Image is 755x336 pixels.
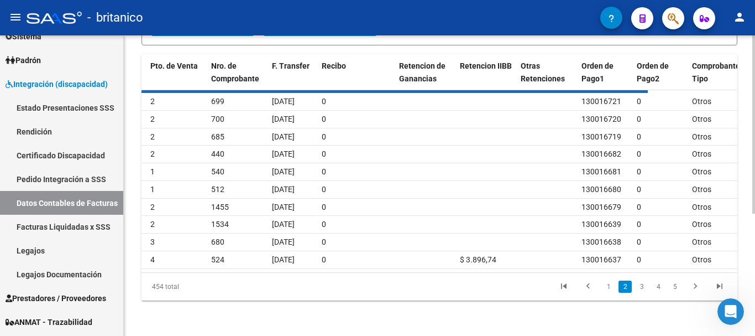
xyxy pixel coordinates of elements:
[395,54,455,91] datatable-header-cell: Retencion de Ganancias
[581,115,621,123] span: 130016720
[146,54,207,91] datatable-header-cell: Pto. de Venta
[6,316,92,328] span: ANMAT - Trazabilidad
[272,255,295,264] span: [DATE]
[322,203,326,211] span: 0
[272,61,310,70] span: F. Transfer
[150,132,155,141] span: 2
[637,203,641,211] span: 0
[272,185,295,194] span: [DATE]
[150,149,155,158] span: 2
[211,220,229,229] span: 1534
[211,149,224,158] span: 440
[460,255,496,264] span: $ 3.896,74
[150,203,155,211] span: 2
[516,54,577,91] datatable-header-cell: Otras Retenciones
[150,61,198,70] span: Pto. de Venta
[322,149,326,158] span: 0
[399,61,445,83] span: Retencion de Ganancias
[207,54,268,91] datatable-header-cell: Nro. de Comprobante
[692,203,711,211] span: Otros
[733,11,746,24] mat-icon: person
[6,292,106,304] span: Prestadores / Proveedores
[637,97,641,106] span: 0
[637,132,641,141] span: 0
[6,54,41,66] span: Padrón
[455,54,516,91] datatable-header-cell: Retencion IIBB
[150,115,155,123] span: 2
[272,149,295,158] span: [DATE]
[150,97,155,106] span: 2
[692,97,711,106] span: Otros
[692,149,711,158] span: Otros
[637,115,641,123] span: 0
[637,167,641,176] span: 0
[581,97,621,106] span: 130016721
[460,61,512,70] span: Retencion IIBB
[632,54,688,91] datatable-header-cell: Orden de Pago2
[272,132,295,141] span: [DATE]
[150,167,155,176] span: 1
[322,132,326,141] span: 0
[692,185,711,194] span: Otros
[211,132,224,141] span: 685
[581,61,614,83] span: Orden de Pago1
[6,78,108,90] span: Integración (discapacidad)
[688,54,737,91] datatable-header-cell: Comprobante Tipo
[581,167,621,176] span: 130016681
[692,237,711,246] span: Otros
[637,237,641,246] span: 0
[322,115,326,123] span: 0
[150,255,155,264] span: 4
[637,185,641,194] span: 0
[692,115,711,123] span: Otros
[322,237,326,246] span: 0
[717,298,744,325] iframe: Intercom live chat
[637,255,641,264] span: 0
[692,167,711,176] span: Otros
[581,132,621,141] span: 130016719
[211,185,224,194] span: 512
[581,237,621,246] span: 130016638
[211,115,224,123] span: 700
[268,54,317,91] datatable-header-cell: F. Transfer
[272,203,295,211] span: [DATE]
[150,220,155,229] span: 2
[211,61,259,83] span: Nro. de Comprobante
[150,185,155,194] span: 1
[272,220,295,229] span: [DATE]
[581,255,621,264] span: 130016637
[577,54,632,91] datatable-header-cell: Orden de Pago1
[87,6,143,30] span: - britanico
[6,30,41,43] span: Sistema
[211,167,224,176] span: 540
[272,237,295,246] span: [DATE]
[141,273,259,301] div: 454 total
[211,237,224,246] span: 680
[692,132,711,141] span: Otros
[322,97,326,106] span: 0
[322,255,326,264] span: 0
[637,220,641,229] span: 0
[272,167,295,176] span: [DATE]
[322,185,326,194] span: 0
[581,149,621,158] span: 130016682
[637,149,641,158] span: 0
[9,11,22,24] mat-icon: menu
[322,167,326,176] span: 0
[322,220,326,229] span: 0
[692,255,711,264] span: Otros
[692,220,711,229] span: Otros
[211,97,224,106] span: 699
[272,97,295,106] span: [DATE]
[692,61,740,83] span: Comprobante Tipo
[211,255,224,264] span: 524
[150,237,155,246] span: 3
[581,203,621,211] span: 130016679
[637,61,669,83] span: Orden de Pago2
[581,185,621,194] span: 130016680
[581,220,621,229] span: 130016639
[211,203,229,211] span: 1455
[322,61,346,70] span: Recibo
[317,54,395,91] datatable-header-cell: Recibo
[272,115,295,123] span: [DATE]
